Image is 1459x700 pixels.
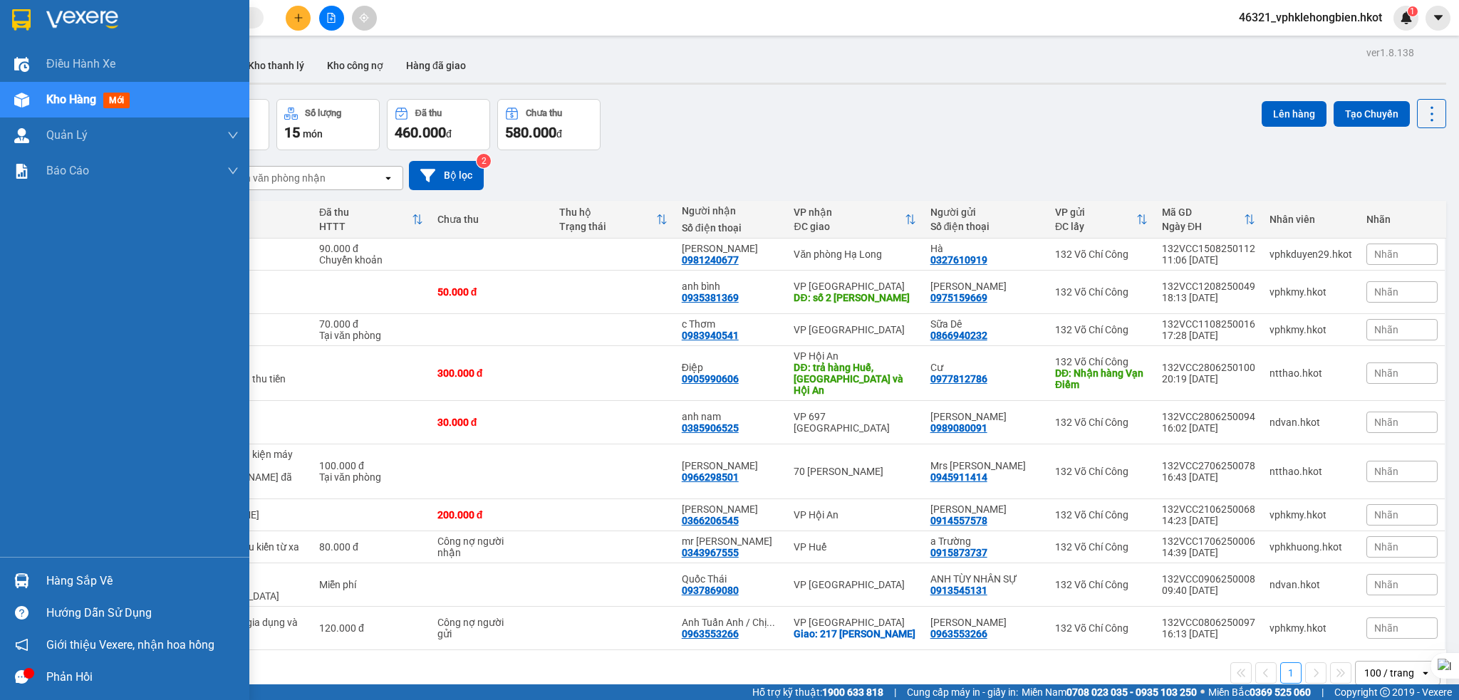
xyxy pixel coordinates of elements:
[1055,356,1148,367] div: 132 Võ Chí Công
[794,509,915,521] div: VP Hội An
[1055,541,1148,553] div: 132 Võ Chí Công
[319,471,423,483] div: Tại văn phòng
[505,124,556,141] span: 580.000
[1262,101,1326,127] button: Lên hàng
[1200,689,1205,695] span: ⚪️
[1162,503,1255,515] div: 132VCC2106250068
[415,108,442,118] div: Đã thu
[1055,207,1136,218] div: VP gửi
[437,417,545,428] div: 30.000 đ
[682,222,780,234] div: Số điện thoại
[1208,684,1311,700] span: Miền Bắc
[1162,536,1255,547] div: 132VCC1706250006
[794,541,915,553] div: VP Huế
[1162,628,1255,639] div: 16:13 [DATE]
[387,99,490,150] button: Đã thu460.000đ
[894,684,896,700] span: |
[437,367,545,379] div: 300.000 đ
[15,606,28,620] span: question-circle
[767,617,775,628] span: ...
[437,214,545,225] div: Chưa thu
[1055,622,1148,634] div: 132 Võ Chí Công
[682,254,739,266] div: 0981240677
[103,93,130,108] span: mới
[1162,573,1255,585] div: 132VCC0906250008
[930,292,987,303] div: 0975159669
[930,243,1041,254] div: Hà
[46,93,96,106] span: Kho hàng
[1270,286,1352,298] div: vphkmy.hkot
[1162,318,1255,330] div: 132VCC1108250016
[46,667,239,688] div: Phản hồi
[46,570,239,592] div: Hàng sắp về
[1055,324,1148,335] div: 132 Võ Chí Công
[682,362,780,373] div: Điệp
[794,628,915,639] div: Giao: 217 Hồ Nghinh
[227,165,239,177] span: down
[1055,286,1148,298] div: 132 Võ Chí Công
[682,573,780,585] div: Quốc Thái
[446,128,452,140] span: đ
[1280,662,1302,684] button: 1
[497,99,601,150] button: Chưa thu580.000đ
[794,292,915,303] div: DĐ: số 2 NGUYỄN HỮU THỌ
[1162,460,1255,471] div: 132VCC2706250078
[1270,367,1352,379] div: ntthao.hkot
[682,422,739,434] div: 0385906525
[1162,362,1255,373] div: 132VCC2806250100
[682,503,780,515] div: Bùi Đình Nghĩa
[682,617,780,628] div: Anh Tuấn Anh / Chị Nhung 0936658166
[1055,509,1148,521] div: 132 Võ Chí Công
[930,373,987,385] div: 0977812786
[930,536,1041,547] div: a Trường
[526,108,562,118] div: Chưa thu
[1162,422,1255,434] div: 16:02 [DATE]
[1270,324,1352,335] div: vphkmy.hkot
[1270,466,1352,477] div: ntthao.hkot
[46,162,89,179] span: Báo cáo
[319,541,423,553] div: 80.000 đ
[1066,686,1197,698] strong: 0708 023 035 - 0935 103 250
[1380,687,1390,697] span: copyright
[437,617,509,639] div: Công nợ người gửi
[930,411,1041,422] div: Anh Dũng
[1048,201,1155,239] th: Toggle SortBy
[14,128,29,143] img: warehouse-icon
[682,585,739,596] div: 0937869080
[1420,667,1431,679] svg: open
[1162,254,1255,266] div: 11:06 [DATE]
[437,509,545,521] div: 200.000 đ
[1432,11,1445,24] span: caret-down
[1322,684,1324,700] span: |
[1055,367,1148,390] div: DĐ: Nhận hàng Vạn Điểm
[1270,214,1352,225] div: Nhân viên
[1374,541,1398,553] span: Nhãn
[1162,471,1255,483] div: 16:43 [DATE]
[930,254,987,266] div: 0327610919
[559,221,655,232] div: Trạng thái
[46,55,115,73] span: Điều hành xe
[794,249,915,260] div: Văn phòng Hạ Long
[682,471,739,483] div: 0966298501
[437,286,545,298] div: 50.000 đ
[1400,11,1413,24] img: icon-new-feature
[1374,324,1398,335] span: Nhãn
[794,324,915,335] div: VP [GEOGRAPHIC_DATA]
[682,318,780,330] div: c Thơm
[930,585,987,596] div: 0913545131
[1374,286,1398,298] span: Nhãn
[305,108,341,118] div: Số lượng
[1162,207,1244,218] div: Mã GD
[930,207,1041,218] div: Người gửi
[1162,243,1255,254] div: 132VCC1508250112
[682,292,739,303] div: 0935381369
[227,130,239,141] span: down
[286,6,311,31] button: plus
[319,330,423,341] div: Tại văn phòng
[682,330,739,341] div: 0983940541
[1374,509,1398,521] span: Nhãn
[682,373,739,385] div: 0905990606
[303,128,323,140] span: món
[1410,6,1415,16] span: 1
[1270,541,1352,553] div: vphkhuong.hkot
